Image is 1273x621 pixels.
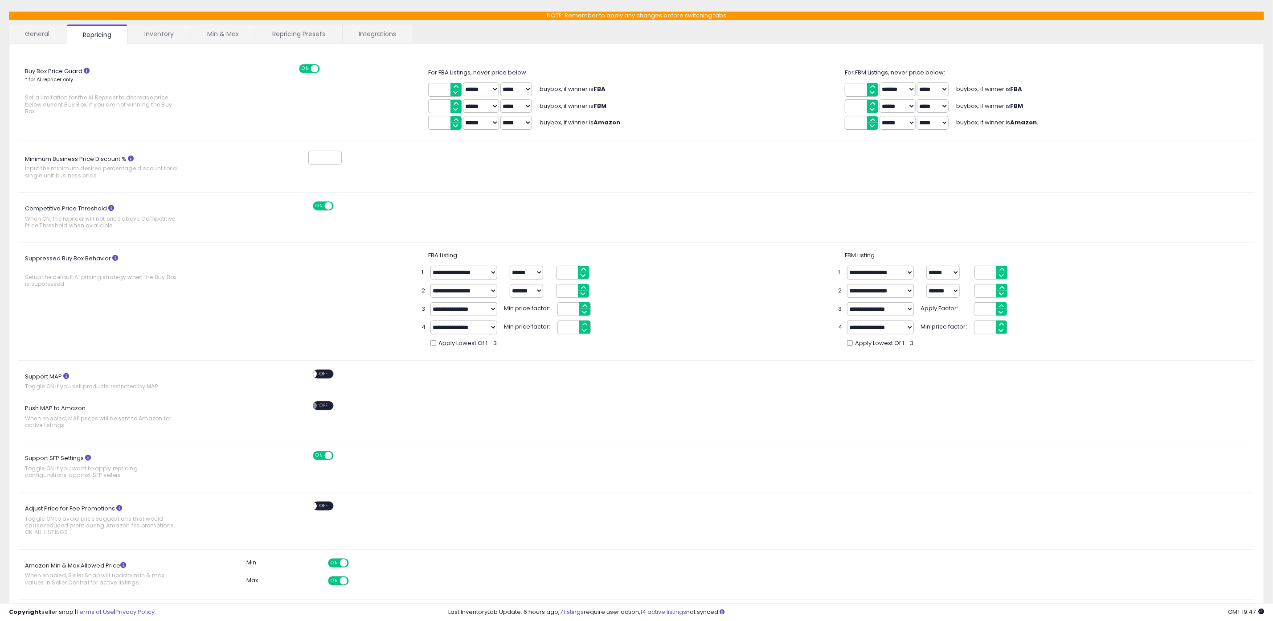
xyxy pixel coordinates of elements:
[957,85,1023,93] span: buybox, if winner is
[115,608,155,616] a: Privacy Policy
[838,323,843,332] span: 4
[422,268,426,277] span: 1
[25,94,179,115] span: Set a limitation for the AI Repricer to decrease price below current Buy Box, if you are not winn...
[448,608,1264,617] div: Last InventoryLab Update: 6 hours ago, require user action, not synced.
[845,68,945,77] span: For FBM Listings, never price below:
[25,165,179,179] span: Input the minimum desired percentage discount for a single unit business price.
[18,451,213,483] label: Support SFP Settings
[504,321,553,331] span: Min price factor:
[256,25,341,43] a: Repricing Presets
[329,559,340,567] span: ON
[25,215,179,229] span: When ON, the repricer will not price above Competitive Price Threshold when available
[347,559,361,567] span: OFF
[332,452,346,460] span: OFF
[720,609,725,615] i: Click here to read more about un-synced listings.
[428,68,528,77] span: For FBA Listings, never price below:
[329,577,340,585] span: ON
[1011,102,1023,110] b: FBM
[594,85,606,93] b: FBA
[438,339,497,348] span: Apply Lowest Of 1 - 3
[540,85,606,93] span: buybox, if winner is
[594,118,621,127] b: Amazon
[422,305,426,313] span: 3
[25,515,179,536] span: Toggle ON to avoid price suggestions that would cause reduced profit during Amazon fee promotions...
[560,608,584,616] a: 7 listings
[18,401,213,433] label: Push MAP to Amazon
[18,502,213,540] label: Adjust Price for Fee Promotions
[191,25,255,43] a: Min & Max
[9,608,155,617] div: seller snap | |
[347,577,361,585] span: OFF
[9,608,41,616] strong: Copyright
[640,608,686,616] a: 14 active listings
[540,102,607,110] span: buybox, if winner is
[25,274,179,288] span: Setup the default AI pricing strategy when the Buy Box is suppressed
[921,321,970,331] span: Min price factor:
[9,25,66,43] a: General
[1228,608,1264,616] span: 2025-10-14 19:47 GMT
[317,502,331,510] span: OFF
[314,202,325,210] span: ON
[838,268,843,277] span: 1
[838,305,843,313] span: 3
[317,370,331,378] span: OFF
[428,251,457,259] span: FBA Listing
[921,302,970,313] span: Apply Factor:
[343,25,412,43] a: Integrations
[25,415,179,429] span: When enabled, MAP prices will be sent to Amazon for active listings.
[67,25,127,44] a: Repricing
[18,64,213,119] label: Buy Box Price Guard
[247,576,258,585] label: Max
[957,102,1023,110] span: buybox, if winner is
[25,383,179,390] span: Toggle ON if you sell products restricted by MAP
[25,465,179,479] span: Toggle ON if you want to apply repricing configurations against SFP sellers
[300,65,311,72] span: ON
[594,102,607,110] b: FBM
[18,152,213,183] label: Minimum Business Price Discount %
[9,12,1264,20] p: NOTE: Remember to apply any changes before switching tabs
[1011,118,1037,127] b: Amazon
[422,323,426,332] span: 4
[247,559,257,567] label: Min
[18,202,213,234] label: Competitive Price Threshold
[128,25,190,43] a: Inventory
[18,559,213,591] label: Amazon Min & Max Allowed Price
[422,287,426,295] span: 2
[332,202,346,210] span: OFF
[25,572,179,586] span: When enabled, Seller Snap will update min & max values in Seller Central for active listings.
[25,76,73,83] small: * for AI repricer only
[76,608,114,616] a: Terms of Use
[314,452,325,460] span: ON
[18,251,213,292] label: Suppressed Buy Box Behavior
[317,402,331,410] span: OFF
[957,118,1037,127] span: buybox, if winner is
[855,339,913,348] span: Apply Lowest Of 1 - 3
[318,65,332,72] span: OFF
[504,302,553,313] span: Min price factor:
[18,370,213,395] label: Support MAP
[838,287,843,295] span: 2
[1011,85,1023,93] b: FBA
[845,251,875,259] span: FBM Listing
[540,118,621,127] span: buybox, if winner is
